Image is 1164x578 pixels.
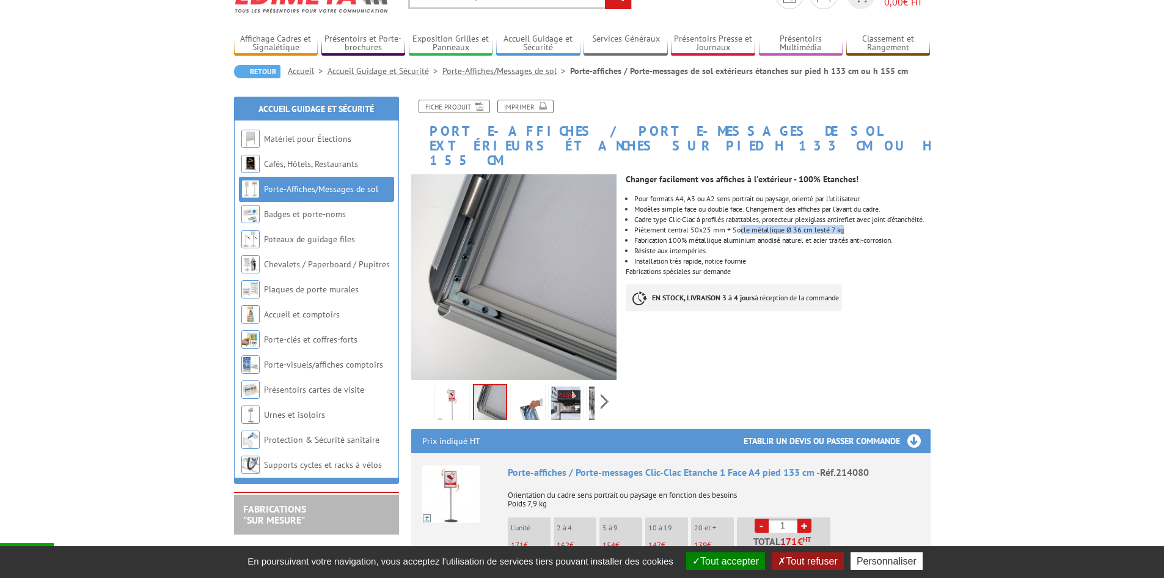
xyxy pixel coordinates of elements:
a: Présentoirs cartes de visite [264,384,364,395]
p: 20 et + [694,524,734,532]
span: € [797,536,803,546]
img: Urnes et isoloirs [241,406,260,424]
a: Imprimer [497,100,554,113]
span: 147 [648,540,661,550]
a: Cafés, Hôtels, Restaurants [264,158,358,169]
a: Urnes et isoloirs [264,409,325,420]
img: 214080_clic_clac.jpg [474,385,506,423]
img: Protection & Sécurité sanitaire [241,431,260,449]
a: FABRICATIONS"Sur Mesure" [243,503,306,526]
li: Modèles simple face ou double face. Changement des affiches par l’avant du cadre. [634,206,930,213]
a: Exposition Grilles et Panneaux [409,34,493,54]
a: Chevalets / Paperboard / Pupitres [264,259,390,270]
span: Next [599,391,610,412]
p: Orientation du cadre sens portrait ou paysage en fonction des besoins Poids 7,9 kg [508,483,920,508]
a: Badges et porte-noms [264,209,346,220]
p: Prix indiqué HT [422,429,480,453]
p: Total [740,536,830,558]
a: Porte-clés et coffres-forts [264,334,357,345]
img: 214080_clic_clac.jpg [411,174,617,380]
div: Fabrications spéciales sur demande [626,168,939,324]
button: Tout accepter [686,552,765,570]
span: 139 [694,540,707,550]
li: Porte-affiches / Porte-messages de sol extérieurs étanches sur pied h 133 cm ou h 155 cm [570,65,908,77]
a: Supports cycles et racks à vélos [264,459,382,470]
a: Accueil et comptoirs [264,309,340,320]
a: Porte-visuels/affiches comptoirs [264,359,383,370]
img: Présentoirs cartes de visite [241,380,260,399]
p: € [557,541,596,550]
img: porte_messages_sol_etanches_exterieurs_sur_pieds_214080_3.jpg [551,387,580,424]
a: Présentoirs Multimédia [759,34,843,54]
a: Matériel pour Élections [264,133,351,144]
span: 154 [602,540,615,550]
div: Porte-affiches / Porte-messages Clic-Clac Etanche 1 Face A4 pied 133 cm - [508,465,920,480]
img: Chevalets / Paperboard / Pupitres [241,255,260,273]
img: Cafés, Hôtels, Restaurants [241,155,260,173]
p: € [694,541,734,550]
a: Porte-Affiches/Messages de sol [442,65,570,76]
li: Cadre type Clic-Clac à profilés rabattables, protecteur plexiglass antireflet avec joint d’étanch... [634,216,930,223]
img: Poteaux de guidage files [241,230,260,248]
li: Piètement central 50x25 mm + Socle métallique Ø 36 cm lesté 7 kg [634,226,930,234]
h3: Etablir un devis ou passer commande [744,429,931,453]
a: Porte-Affiches/Messages de sol [264,183,378,195]
a: Classement et Rangement [846,34,931,54]
img: Porte-Affiches/Messages de sol [241,180,260,198]
img: Porte-affiches / Porte-messages Clic-Clac Etanche 1 Face A4 pied 133 cm [422,465,480,523]
img: porte_messages_sol_etanches_exterieurs_sur_pieds_214080_4.jpg [589,387,618,424]
button: Tout refuser [772,552,843,570]
li: Installation très rapide, notice fournie [634,258,930,265]
button: Personnaliser (fenêtre modale) [851,552,923,570]
p: € [648,541,688,550]
a: Retour [234,65,280,78]
li: Pour formats A4, A3 ou A2 sens portrait ou paysage, orienté par l’utilisateur. [634,195,930,202]
strong: Changer facilement vos affiches à l'extérieur - 100% Etanches! [626,174,858,185]
span: 171 [780,536,797,546]
span: 171 [511,540,524,550]
span: 162 [557,540,569,550]
img: Porte-visuels/affiches comptoirs [241,355,260,374]
a: Accueil Guidage et Sécurité [328,65,442,76]
a: Fiche produit [419,100,490,113]
a: - [755,519,769,533]
p: L'unité [511,524,551,532]
img: Supports cycles et racks à vélos [241,456,260,474]
a: + [797,519,811,533]
p: 5 à 9 [602,524,642,532]
a: Affichage Cadres et Signalétique [234,34,318,54]
a: Accueil [288,65,328,76]
span: Réf.214080 [820,466,869,478]
span: En poursuivant votre navigation, vous acceptez l'utilisation de services tiers pouvant installer ... [241,556,679,566]
p: € [511,541,551,550]
a: Plaques de porte murales [264,284,359,295]
img: Plaques de porte murales [241,280,260,298]
img: panneaux_affichage_exterieurs_etanches_sur_pied_214080_fleche.jpg [437,387,467,424]
a: Poteaux de guidage files [264,234,355,245]
img: 214080_detail.jpg [513,387,543,424]
img: Accueil et comptoirs [241,305,260,324]
p: € [602,541,642,550]
p: à réception de la commande [626,284,842,311]
p: 10 à 19 [648,524,688,532]
a: Services Généraux [584,34,668,54]
img: Porte-clés et coffres-forts [241,330,260,349]
li: Fabrication 100% métallique aluminium anodisé naturel et acier traités anti-corrosion. [634,237,930,244]
strong: EN STOCK, LIVRAISON 3 à 4 jours [652,293,755,302]
a: Protection & Sécurité sanitaire [264,434,379,445]
a: Présentoirs et Porte-brochures [321,34,406,54]
a: Accueil Guidage et Sécurité [258,103,374,114]
a: Présentoirs Presse et Journaux [671,34,755,54]
a: Accueil Guidage et Sécurité [496,34,580,54]
h1: Porte-affiches / Porte-messages de sol extérieurs étanches sur pied h 133 cm ou h 155 cm [402,100,940,168]
img: Badges et porte-noms [241,205,260,223]
img: Matériel pour Élections [241,130,260,148]
p: 2 à 4 [557,524,596,532]
sup: HT [803,535,811,544]
li: Résiste aux intempéries. [634,247,930,254]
